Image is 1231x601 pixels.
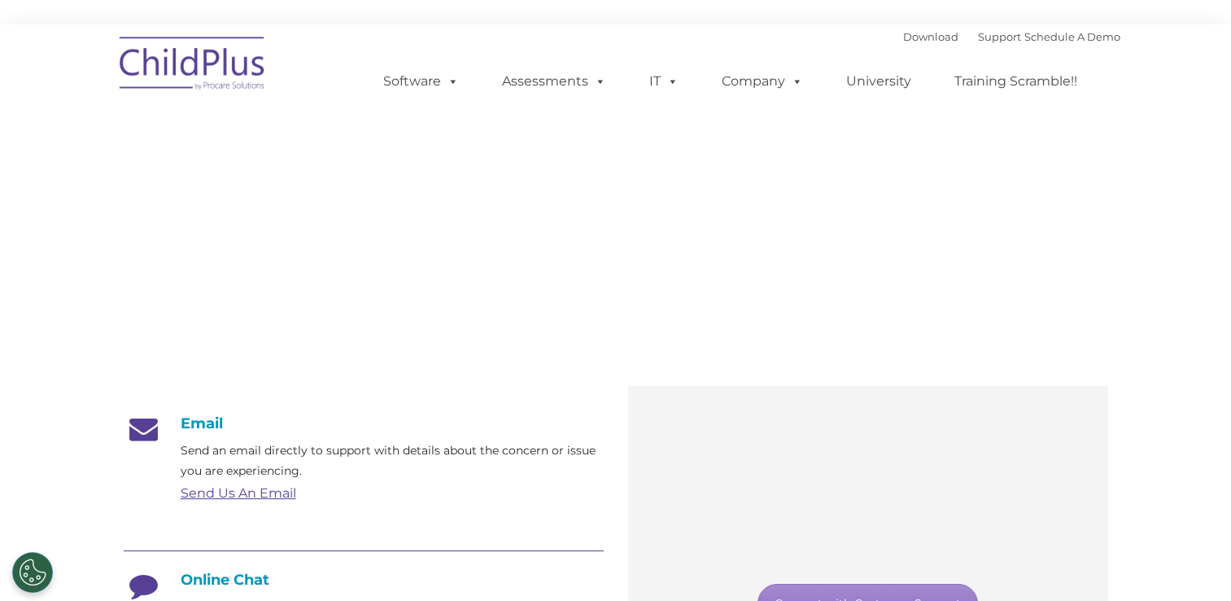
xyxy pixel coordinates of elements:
button: Cookies Settings [12,552,53,593]
h4: Online Chat [124,571,604,589]
a: Assessments [486,65,622,98]
p: Send an email directly to support with details about the concern or issue you are experiencing. [181,441,604,481]
a: Support [978,30,1021,43]
a: University [830,65,928,98]
a: Send Us An Email [181,485,296,501]
font: | [903,30,1120,43]
a: Download [903,30,958,43]
a: Training Scramble!! [938,65,1093,98]
a: Schedule A Demo [1024,30,1120,43]
a: IT [633,65,695,98]
a: Company [705,65,819,98]
h4: Email [124,415,604,432]
img: ChildPlus by Procare Solutions [111,25,274,107]
a: Software [367,65,475,98]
